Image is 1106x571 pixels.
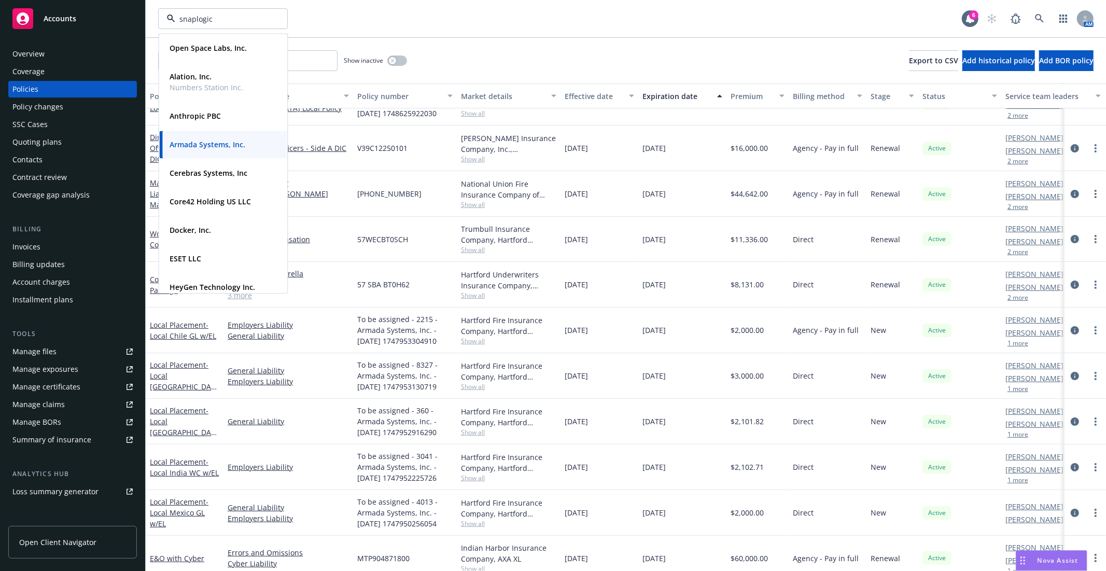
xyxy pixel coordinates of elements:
[871,325,886,336] span: New
[8,379,137,395] a: Manage certificates
[1005,451,1063,462] a: [PERSON_NAME]
[909,50,958,71] button: Export to CSV
[150,92,209,113] a: Local Placement
[1089,370,1102,382] a: more
[461,224,556,245] div: Trumbull Insurance Company, Hartford Insurance Group
[170,43,247,53] strong: Open Space Labs, Inc.
[8,4,137,33] a: Accounts
[228,502,349,513] a: General Liability
[731,416,764,427] span: $2,101.82
[1089,415,1102,428] a: more
[8,414,137,430] a: Manage BORs
[19,537,96,548] span: Open Client Navigator
[228,177,349,188] a: Fiduciary Liability
[642,462,666,472] span: [DATE]
[8,63,137,80] a: Coverage
[8,116,137,133] a: SSC Cases
[150,189,213,220] span: - 00 Management Liability $5M - AIG
[1005,464,1063,475] a: [PERSON_NAME]
[927,144,947,153] span: Active
[642,234,666,245] span: [DATE]
[871,370,886,381] span: New
[146,83,223,108] button: Policy details
[1005,501,1063,512] a: [PERSON_NAME]
[150,553,204,563] a: E&O with Cyber
[927,417,947,426] span: Active
[793,143,859,154] span: Agency - Pay in full
[793,416,814,427] span: Direct
[871,416,886,427] span: New
[8,431,137,448] a: Summary of insurance
[170,72,212,81] strong: Alation, Inc.
[461,109,556,118] span: Show all
[12,483,99,500] div: Loss summary generator
[461,133,556,155] div: [PERSON_NAME] Insurance Company, Inc., [PERSON_NAME] Group
[12,239,40,255] div: Invoices
[150,406,215,448] a: Local Placement
[461,519,556,528] span: Show all
[461,245,556,254] span: Show all
[731,325,764,336] span: $2,000.00
[12,343,57,360] div: Manage files
[353,83,457,108] button: Policy number
[1069,142,1081,155] a: circleInformation
[357,451,453,483] span: To be assigned - 3041 - Armada Systems, Inc. - [DATE] 1747952225726
[1005,145,1063,156] a: [PERSON_NAME]
[170,197,251,206] strong: Core42 Holding US LLC
[457,83,561,108] button: Market details
[150,132,215,186] a: Directors and Officers - Side A DIC
[1069,324,1081,337] a: circleInformation
[1005,236,1063,247] a: [PERSON_NAME]
[8,81,137,98] a: Policies
[1038,556,1079,565] span: Nova Assist
[8,361,137,378] a: Manage exposures
[871,279,900,290] span: Renewal
[1005,178,1063,189] a: [PERSON_NAME]
[12,361,78,378] div: Manage exposures
[1053,8,1074,29] a: Switch app
[12,63,45,80] div: Coverage
[150,320,216,341] a: Local Placement
[357,234,408,245] span: 57WECBT0SCH
[638,83,726,108] button: Expiration date
[565,143,588,154] span: [DATE]
[228,290,349,301] a: 3 more
[731,370,764,381] span: $3,000.00
[789,83,866,108] button: Billing method
[982,8,1002,29] a: Start snowing
[12,116,48,133] div: SSC Cases
[12,414,61,430] div: Manage BORs
[12,46,45,62] div: Overview
[731,91,773,102] div: Premium
[228,279,349,290] a: General Liability
[1007,340,1028,346] button: 1 more
[461,382,556,391] span: Show all
[731,279,764,290] span: $8,131.00
[357,405,453,438] span: To be assigned - 360 - Armada Systems, Inc. - [DATE] 1747952916290
[8,256,137,273] a: Billing updates
[1089,278,1102,291] a: more
[731,234,768,245] span: $11,336.00
[565,279,588,290] span: [DATE]
[1069,188,1081,200] a: circleInformation
[642,143,666,154] span: [DATE]
[228,330,349,341] a: General Liability
[12,151,43,168] div: Contacts
[8,239,137,255] a: Invoices
[8,169,137,186] a: Contract review
[1007,295,1028,301] button: 2 more
[228,462,349,472] a: Employers Liability
[344,56,383,65] span: Show inactive
[793,370,814,381] span: Direct
[12,187,90,203] div: Coverage gap analysis
[793,553,859,564] span: Agency - Pay in full
[150,457,219,478] span: - Local India WC w/EL
[1005,191,1063,202] a: [PERSON_NAME]
[12,134,62,150] div: Quoting plans
[871,462,886,472] span: New
[150,91,208,102] div: Policy details
[8,469,137,479] div: Analytics hub
[1069,278,1081,291] a: circleInformation
[1016,550,1087,571] button: Nova Assist
[170,168,247,178] strong: Cerebras Systems, Inc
